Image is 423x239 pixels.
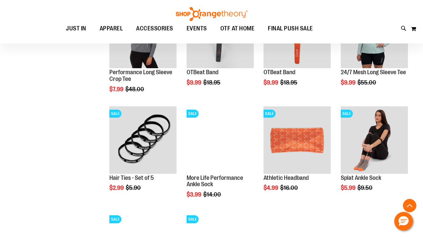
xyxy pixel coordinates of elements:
a: APPAREL [93,21,130,36]
span: $9.50 [357,185,374,191]
span: $55.00 [357,79,377,86]
span: $9.99 [263,79,279,86]
span: SALE [263,110,276,118]
a: Performance Long Sleeve Crop Tee [109,69,172,82]
a: Hair Ties - Set of 5SALE [109,106,177,174]
span: ACCESSORIES [136,21,173,36]
a: More Life Performance Ankle Sock [187,174,243,188]
img: Hair Ties - Set of 5 [109,106,177,173]
span: $5.90 [126,185,142,191]
a: OTBeat Band [187,69,218,76]
a: ACCESSORIES [129,21,180,36]
span: $5.99 [341,185,356,191]
span: $14.00 [203,191,222,198]
img: Product image for Athletic Headband [263,106,331,173]
span: $3.99 [187,191,202,198]
a: OTBeat Band [263,69,295,76]
button: Hello, have a question? Let’s chat. [394,212,413,231]
button: Back To Top [403,199,416,212]
div: product [106,103,180,208]
a: Splat Ankle Sock [341,174,381,181]
a: EVENTS [180,21,214,36]
span: $16.00 [280,185,299,191]
span: EVENTS [187,21,207,36]
div: product [260,103,334,208]
span: $9.99 [341,79,356,86]
span: APPAREL [100,21,123,36]
a: OTF AT HOME [214,21,261,36]
img: Shop Orangetheory [175,7,248,21]
a: JUST IN [59,21,93,36]
div: product [337,103,411,208]
span: $7.99 [109,86,124,93]
a: Hair Ties - Set of 5 [109,174,154,181]
img: Product image for More Life Performance Ankle Sock [187,106,254,173]
span: FINAL PUSH SALE [268,21,313,36]
div: product [183,103,257,215]
a: FINAL PUSH SALE [261,21,320,36]
span: $9.99 [187,79,202,86]
a: 24/7 Mesh Long Sleeve Tee [341,69,406,76]
a: Athletic Headband [263,174,309,181]
span: SALE [341,110,353,118]
span: SALE [109,215,121,223]
span: JUST IN [66,21,86,36]
span: SALE [187,110,199,118]
span: SALE [187,215,199,223]
a: Product image for Splat Ankle SockSALE [341,106,408,174]
span: $18.95 [280,79,298,86]
a: Product image for Athletic HeadbandSALE [263,106,331,174]
span: OTF AT HOME [220,21,255,36]
img: Product image for Splat Ankle Sock [341,106,408,173]
span: $48.00 [125,86,145,93]
span: $4.99 [263,185,279,191]
a: Product image for More Life Performance Ankle SockSALE [187,106,254,174]
span: $2.99 [109,185,125,191]
span: SALE [109,110,121,118]
span: $18.95 [203,79,221,86]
